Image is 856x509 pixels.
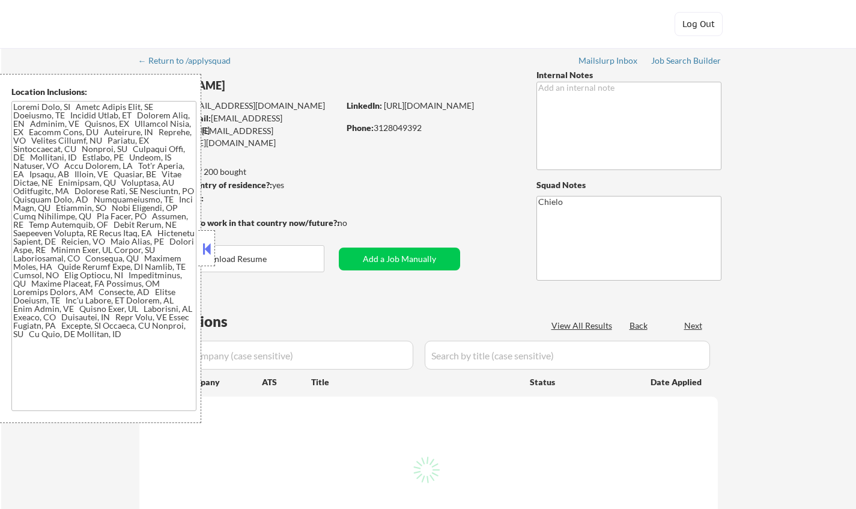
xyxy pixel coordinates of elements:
[11,86,196,98] div: Location Inclusions:
[138,56,242,68] a: ← Return to /applysquad
[578,56,639,65] div: Mailslurp Inbox
[139,245,324,272] button: Download Resume
[630,320,649,332] div: Back
[139,166,339,178] div: 30 sent / 200 bought
[551,320,616,332] div: View All Results
[139,125,339,148] div: [EMAIL_ADDRESS][PERSON_NAME][DOMAIN_NAME]
[347,122,517,134] div: 3128049392
[183,376,262,388] div: Company
[139,78,386,93] div: [PERSON_NAME]
[262,376,311,388] div: ATS
[578,56,639,68] a: Mailslurp Inbox
[339,248,460,270] button: Add a Job Manually
[143,341,413,370] input: Search by company (case sensitive)
[347,100,382,111] strong: LinkedIn:
[139,218,339,228] strong: Will need Visa to work in that country now/future?:
[311,376,518,388] div: Title
[138,56,242,65] div: ← Return to /applysquad
[684,320,703,332] div: Next
[536,179,721,191] div: Squad Notes
[651,376,703,388] div: Date Applied
[536,69,721,81] div: Internal Notes
[140,112,339,136] div: [EMAIL_ADDRESS][DOMAIN_NAME]
[530,371,633,392] div: Status
[651,56,721,65] div: Job Search Builder
[140,100,339,112] div: [EMAIL_ADDRESS][DOMAIN_NAME]
[338,217,372,229] div: no
[384,100,474,111] a: [URL][DOMAIN_NAME]
[651,56,721,68] a: Job Search Builder
[139,179,335,191] div: yes
[425,341,710,370] input: Search by title (case sensitive)
[675,12,723,36] button: Log Out
[347,123,374,133] strong: Phone:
